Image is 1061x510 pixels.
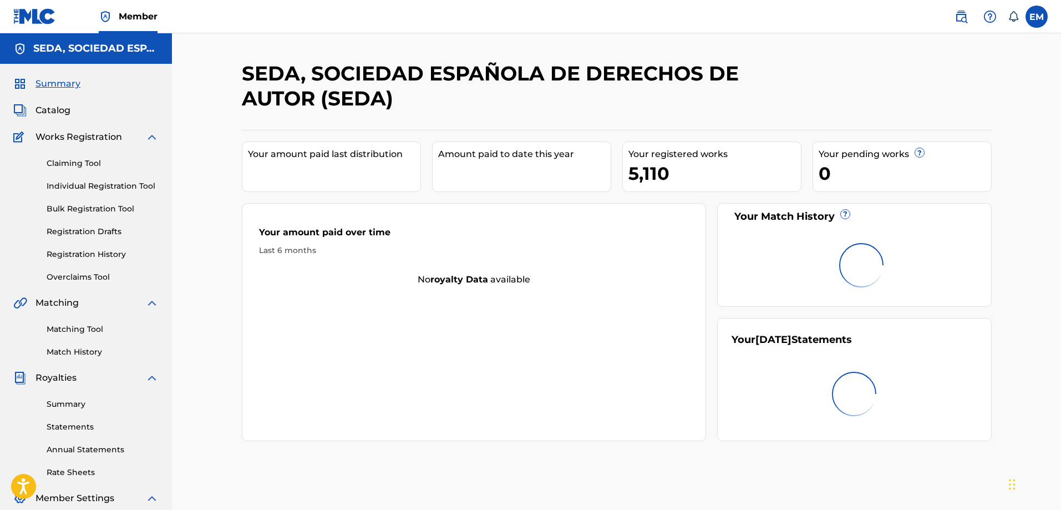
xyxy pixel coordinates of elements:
div: No available [242,273,706,286]
div: Your amount paid over time [259,226,689,245]
div: Arrastrar [1009,468,1016,501]
img: help [983,10,997,23]
a: Public Search [950,6,972,28]
img: Catalog [13,104,27,117]
a: Summary [47,398,159,410]
img: Top Rightsholder [99,10,112,23]
span: Catalog [35,104,70,117]
img: preloader [832,236,890,294]
img: preloader [825,365,883,423]
div: Your Statements [732,332,852,347]
div: Notifications [1008,11,1019,22]
div: Your amount paid last distribution [248,148,420,161]
h5: SEDA, SOCIEDAD ESPAÑOLA DE DERECHOS DE AUTOR (SEDA) [33,42,159,55]
div: Help [979,6,1001,28]
div: Your Match History [732,209,977,224]
a: Overclaims Tool [47,271,159,283]
div: Widget de chat [1006,457,1061,510]
a: Rate Sheets [47,467,159,478]
img: Summary [13,77,27,90]
a: Claiming Tool [47,158,159,169]
img: MLC Logo [13,8,56,24]
span: Member [119,10,158,23]
a: Match History [47,346,159,358]
a: CatalogCatalog [13,104,70,117]
img: Royalties [13,371,27,385]
img: expand [145,492,159,505]
span: Royalties [35,371,77,385]
img: Accounts [13,42,27,55]
h2: SEDA, SOCIEDAD ESPAÑOLA DE DERECHOS DE AUTOR (SEDA) [242,61,819,111]
a: SummarySummary [13,77,80,90]
span: Works Registration [35,130,122,144]
div: Your pending works [819,148,991,161]
div: Your registered works [628,148,801,161]
div: User Menu [1026,6,1048,28]
img: expand [145,371,159,385]
a: Matching Tool [47,324,159,335]
a: Bulk Registration Tool [47,203,159,215]
span: ? [915,148,924,157]
iframe: Chat Widget [1006,457,1061,510]
a: Individual Registration Tool [47,180,159,192]
img: Matching [13,296,27,310]
img: search [955,10,968,23]
a: Registration History [47,249,159,260]
img: Works Registration [13,130,28,144]
img: Member Settings [13,492,27,505]
span: [DATE] [755,334,791,346]
img: expand [145,130,159,144]
div: 0 [819,161,991,186]
strong: royalty data [430,274,488,285]
a: Annual Statements [47,444,159,456]
span: Member Settings [35,492,114,505]
a: Registration Drafts [47,226,159,238]
span: Summary [35,77,80,90]
span: Matching [35,296,79,310]
a: Statements [47,421,159,433]
div: Amount paid to date this year [438,148,611,161]
div: Last 6 months [259,245,689,256]
img: expand [145,296,159,310]
div: 5,110 [628,161,801,186]
span: ? [841,210,850,219]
